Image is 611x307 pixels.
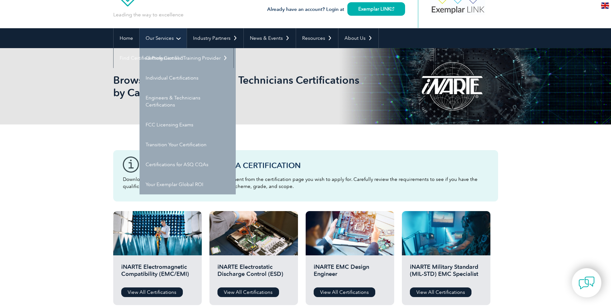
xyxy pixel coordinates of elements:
h2: iNARTE Military Standard (MIL-STD) EMC Specialist [410,263,482,283]
a: Exemplar LINK [347,2,405,16]
h1: Browse All Engineers and Technicians Certifications by Category [113,74,360,99]
a: Home [114,28,139,48]
h3: Before You Apply For a Certification [142,161,488,169]
h3: Already have an account? Login at [267,5,405,13]
h2: iNARTE Electromagnetic Compatibility (EMC/EMI) [121,263,194,283]
a: Your Exemplar Global ROI [140,175,236,194]
a: View All Certifications [217,287,279,297]
h2: iNARTE Electrostatic Discharge Control (ESD) [217,263,290,283]
p: Leading the way to excellence [113,11,183,18]
img: en [601,3,609,9]
a: Individual Certifications [140,68,236,88]
h2: iNARTE EMC Design Engineer [314,263,386,283]
a: Resources [296,28,338,48]
a: Industry Partners [187,28,243,48]
a: News & Events [244,28,296,48]
a: Engineers & Technicians Certifications [140,88,236,115]
a: About Us [338,28,378,48]
a: View All Certifications [121,287,183,297]
a: Certifications for ASQ CQAs [140,155,236,175]
p: Download the “Certification Requirements” document from the certification page you wish to apply ... [123,176,488,190]
a: Our Services [140,28,187,48]
a: Transition Your Certification [140,135,236,155]
a: Find Certified Professional / Training Provider [114,48,233,68]
img: open_square.png [391,7,394,11]
img: contact-chat.png [579,275,595,291]
a: FCC Licensing Exams [140,115,236,135]
a: View All Certifications [314,287,375,297]
a: View All Certifications [410,287,471,297]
